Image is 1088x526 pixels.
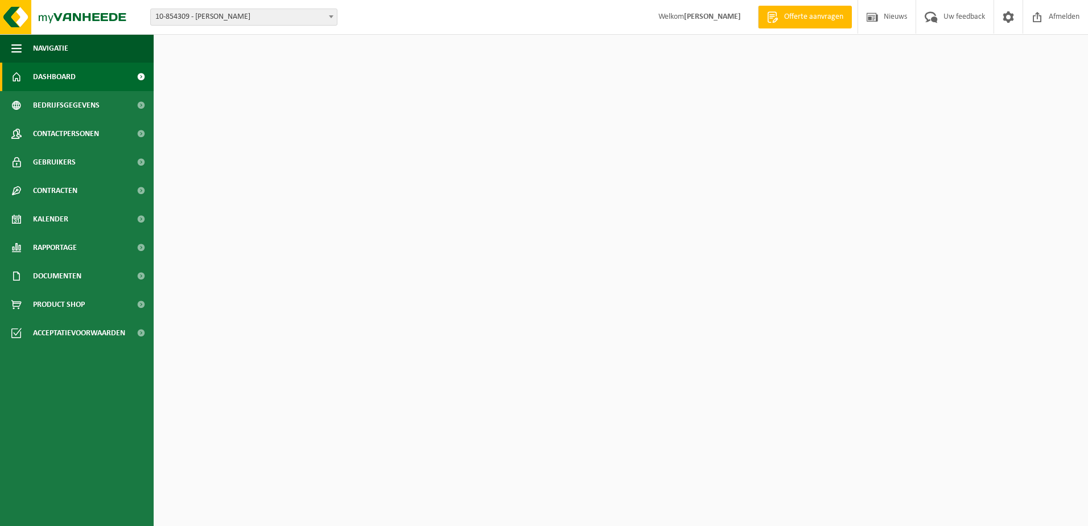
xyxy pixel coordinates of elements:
span: Contactpersonen [33,120,99,148]
span: Dashboard [33,63,76,91]
span: 10-854309 - ELIA MERKSEM MAC - MERKSEM [151,9,337,25]
strong: [PERSON_NAME] [684,13,741,21]
span: Navigatie [33,34,68,63]
span: Kalender [33,205,68,233]
span: Offerte aanvragen [781,11,846,23]
span: Gebruikers [33,148,76,176]
span: 10-854309 - ELIA MERKSEM MAC - MERKSEM [150,9,337,26]
span: Rapportage [33,233,77,262]
span: Product Shop [33,290,85,319]
span: Acceptatievoorwaarden [33,319,125,347]
span: Documenten [33,262,81,290]
span: Contracten [33,176,77,205]
a: Offerte aanvragen [758,6,852,28]
span: Bedrijfsgegevens [33,91,100,120]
